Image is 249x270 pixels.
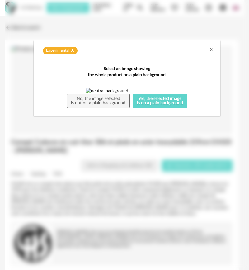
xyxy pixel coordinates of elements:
button: No, the image selectedis not on a plain background [67,94,130,108]
button: Yes, the selected imageis on a plain background [133,94,187,108]
img: neutral background [86,88,168,94]
div: dialog [34,40,220,116]
span: Flask icon [71,48,74,53]
div: Select an image showing the whole product on a plain background. [45,66,209,78]
span: Experimental [46,48,69,53]
button: Close [209,47,214,53]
